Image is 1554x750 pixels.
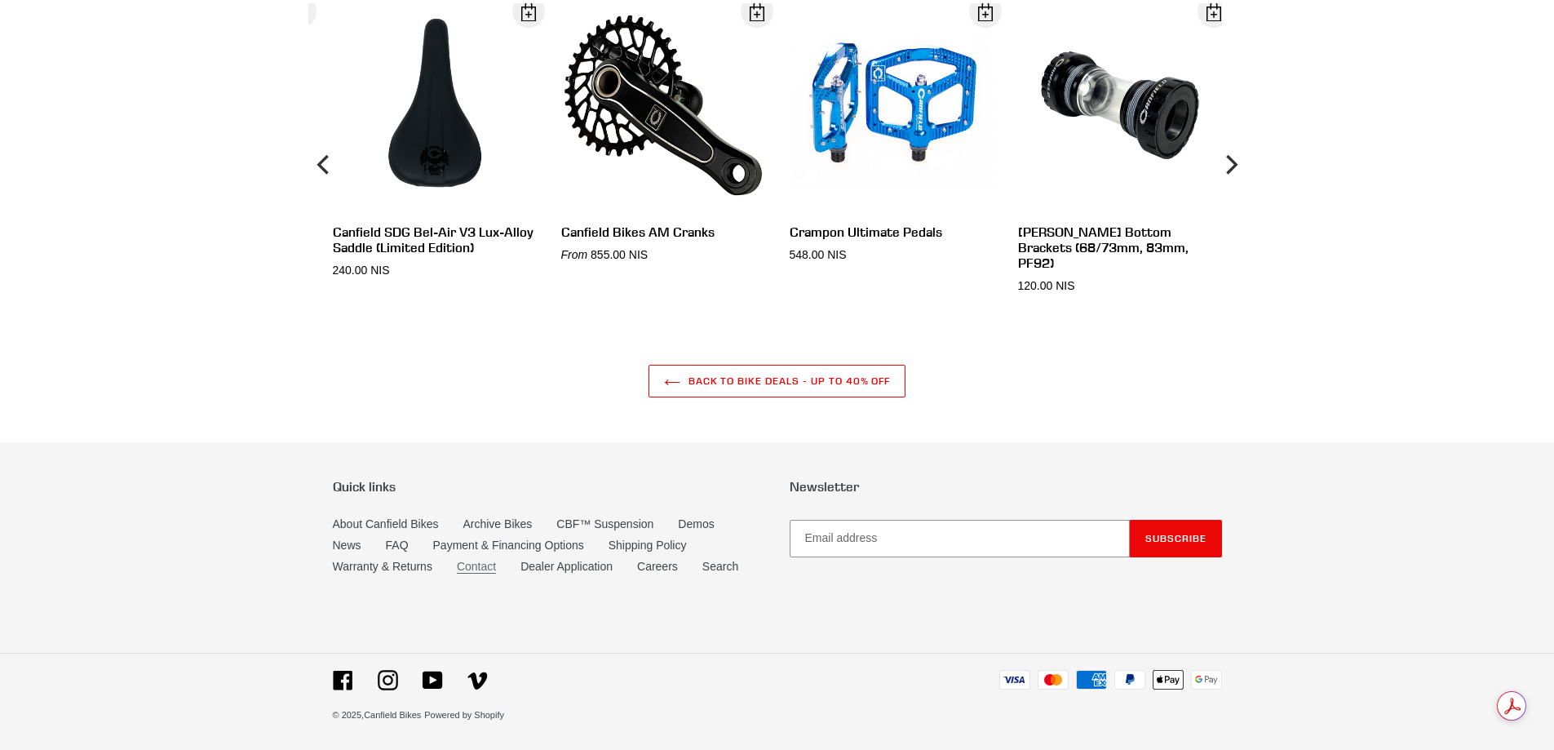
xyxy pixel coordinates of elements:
[520,560,613,573] a: Dealer Application
[333,479,765,495] p: Quick links
[790,520,1130,557] input: Email address
[424,710,504,720] a: Powered by Shopify
[333,3,537,279] a: Canfield SDG Bel-Air V3 Lux-Alloy Saddle (Limited Edition) 240.00 NIS Open Dialog Canfield SDG Be...
[333,539,361,552] a: News
[333,560,432,573] a: Warranty & Returns
[637,560,678,573] a: Careers
[364,710,421,720] a: Canfield Bikes
[790,479,1222,495] p: Newsletter
[1130,520,1222,557] button: Subscribe
[649,365,906,397] a: Back to BIKE DEALS - UP TO 40% OFF
[308,3,341,326] button: Previous
[609,539,687,552] a: Shipping Policy
[556,517,653,530] a: CBF™ Suspension
[463,517,532,530] a: Archive Bikes
[702,560,738,573] a: Search
[386,539,409,552] a: FAQ
[433,539,584,552] a: Payment & Financing Options
[457,560,496,574] a: Contact
[1214,3,1246,326] button: Next
[333,710,422,720] small: © 2025,
[333,517,439,530] a: About Canfield Bikes
[678,517,714,530] a: Demos
[1145,532,1206,544] span: Subscribe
